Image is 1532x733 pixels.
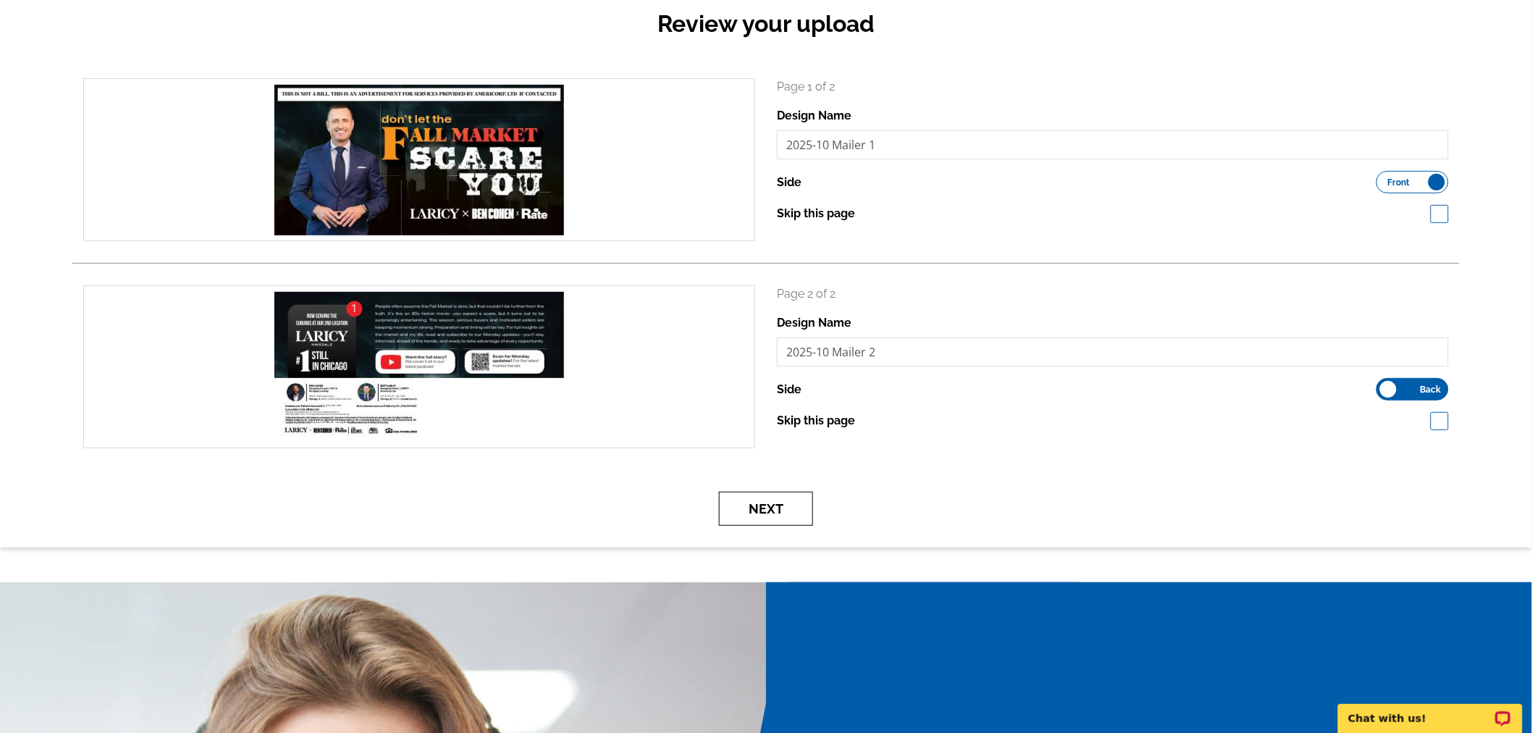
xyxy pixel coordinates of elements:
input: File Name [777,338,1449,366]
label: Design Name [777,107,851,125]
button: Next [719,492,813,526]
p: Page 2 of 2 [777,285,1449,303]
p: Page 1 of 2 [777,78,1449,96]
span: Back [1420,386,1441,393]
span: Front [1388,179,1410,186]
label: Side [777,381,801,398]
iframe: LiveChat chat widget [1329,687,1532,733]
input: File Name [777,130,1449,159]
h2: Review your upload [72,10,1460,38]
label: Side [777,174,801,191]
label: Skip this page [777,412,855,430]
label: Design Name [777,314,851,332]
label: Skip this page [777,205,855,222]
